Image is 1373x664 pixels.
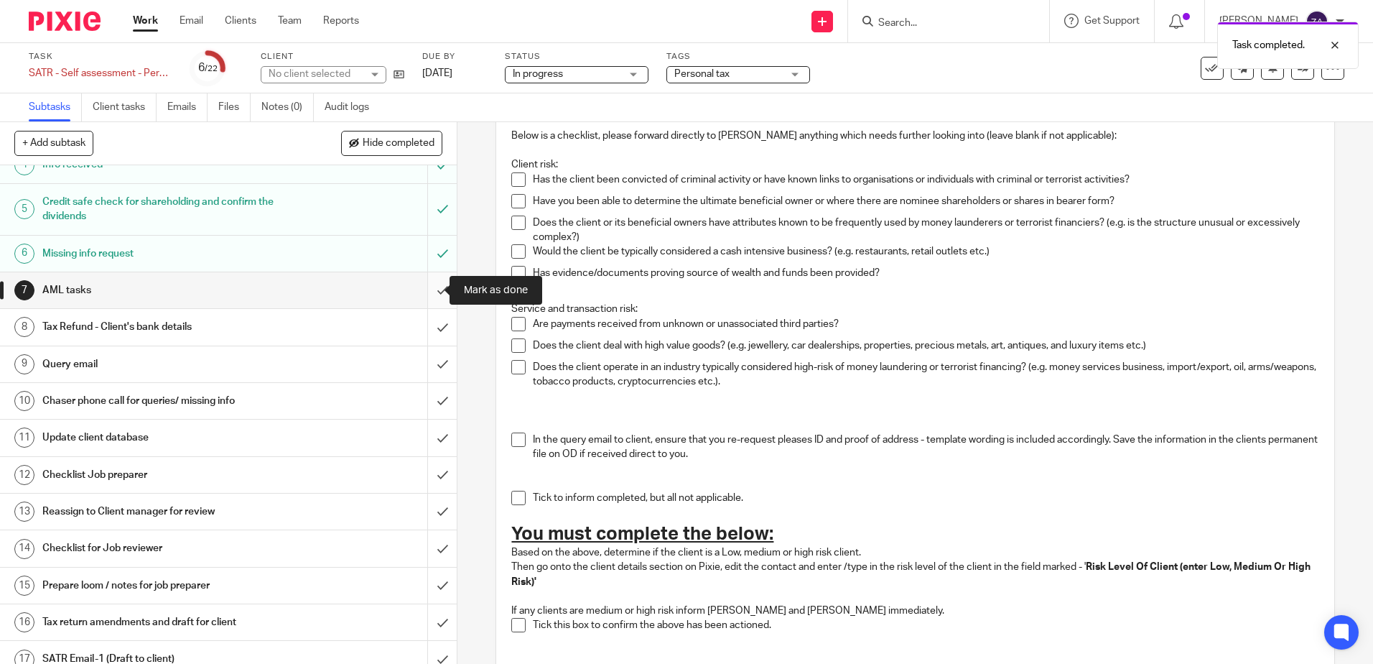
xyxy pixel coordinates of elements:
[42,354,289,375] h1: Query email
[261,51,404,63] label: Client
[42,538,289,559] h1: Checklist for Job reviewer
[42,427,289,448] h1: Update client database
[511,129,1318,143] p: Below is a checklist, please forward directly to [PERSON_NAME] anything which needs further looki...
[42,191,289,228] h1: Credit safe check for shareholding and confirm the dividends
[278,14,302,28] a: Team
[42,464,289,486] h1: Checklist Job preparer
[533,172,1318,187] p: Has the client been convicted of criminal activity or have known links to organisations or indivi...
[511,545,1318,560] p: Based on the above, determine if the client is a Low, medium or high risk client.
[422,68,452,78] span: [DATE]
[533,266,1318,280] p: Has evidence/documents proving source of wealth and funds been provided?
[205,65,218,73] small: /22
[14,612,34,632] div: 16
[42,612,289,633] h1: Tax return amendments and draft for client
[533,216,1318,245] p: Does the client or its beneficial owners have attributes known to be frequently used by money lau...
[14,539,34,559] div: 14
[1305,10,1328,33] img: svg%3E
[511,302,1318,316] p: Service and transaction risk:
[14,317,34,337] div: 8
[42,154,289,175] h1: Info received
[14,199,34,219] div: 5
[1232,38,1305,52] p: Task completed.
[218,93,251,121] a: Files
[14,131,93,155] button: + Add subtask
[42,243,289,264] h1: Missing info request
[533,491,1318,505] p: Tick to inform completed, but all not applicable.
[29,11,101,31] img: Pixie
[341,131,442,155] button: Hide completed
[29,51,172,63] label: Task
[42,575,289,596] h1: Prepare loom / notes for job preparer
[29,66,172,80] div: SATR - Self assessment - Personal tax return 24/25
[511,604,1318,618] p: If any clients are medium or high risk inform [PERSON_NAME] and [PERSON_NAME] immediately.
[533,618,1318,632] p: Tick this box to confirm the above has been actioned.
[14,244,34,264] div: 6
[42,280,289,301] h1: AML tasks
[511,525,773,543] u: You must complete the below:
[14,576,34,596] div: 15
[533,244,1318,259] p: Would the client be typically considered a cash intensive business? (e.g. restaurants, retail out...
[93,93,157,121] a: Client tasks
[14,354,34,374] div: 9
[42,316,289,338] h1: Tax Refund - Client's bank details
[505,51,648,63] label: Status
[511,157,1318,172] p: Client risk:
[533,317,1318,331] p: Are payments received from unknown or unassociated third parties?
[261,93,314,121] a: Notes (0)
[533,338,1318,353] p: Does the client deal with high value goods? (e.g. jewellery, car dealerships, properties, preciou...
[533,360,1318,389] p: Does the client operate in an industry typically considered high-risk of money laundering or terr...
[29,93,82,121] a: Subtasks
[323,14,359,28] a: Reports
[511,562,1313,586] strong: Risk Level Of Client (enter Low, Medium Or High Risk)'
[14,465,34,485] div: 12
[14,428,34,448] div: 11
[14,155,34,175] div: 4
[325,93,380,121] a: Audit logs
[42,501,289,522] h1: Reassign to Client manager for review
[14,502,34,522] div: 13
[533,433,1318,462] p: In the query email to client, ensure that you re-request pleases ID and proof of address - templa...
[666,51,810,63] label: Tags
[363,138,434,149] span: Hide completed
[198,60,218,76] div: 6
[422,51,487,63] label: Due by
[42,390,289,412] h1: Chaser phone call for queries/ missing info
[14,391,34,411] div: 10
[180,14,203,28] a: Email
[533,194,1318,208] p: Have you been able to determine the ultimate beneficial owner or where there are nominee sharehol...
[269,67,362,81] div: No client selected
[513,69,563,79] span: In progress
[14,280,34,300] div: 7
[674,69,730,79] span: Personal tax
[133,14,158,28] a: Work
[225,14,256,28] a: Clients
[167,93,208,121] a: Emails
[511,560,1318,589] p: Then go onto the client details section on Pixie, edit the contact and enter /type in the risk le...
